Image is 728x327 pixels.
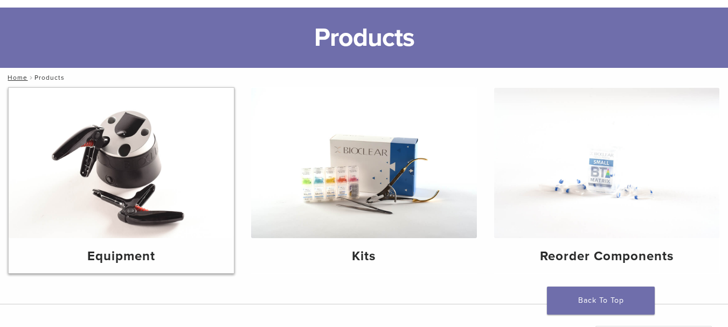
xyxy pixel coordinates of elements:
[547,287,655,315] a: Back To Top
[27,75,34,80] span: /
[4,74,27,81] a: Home
[9,88,234,273] a: Equipment
[494,88,719,273] a: Reorder Components
[251,88,476,238] img: Kits
[251,88,476,273] a: Kits
[17,247,225,266] h4: Equipment
[9,88,234,238] img: Equipment
[494,88,719,238] img: Reorder Components
[503,247,711,266] h4: Reorder Components
[260,247,468,266] h4: Kits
